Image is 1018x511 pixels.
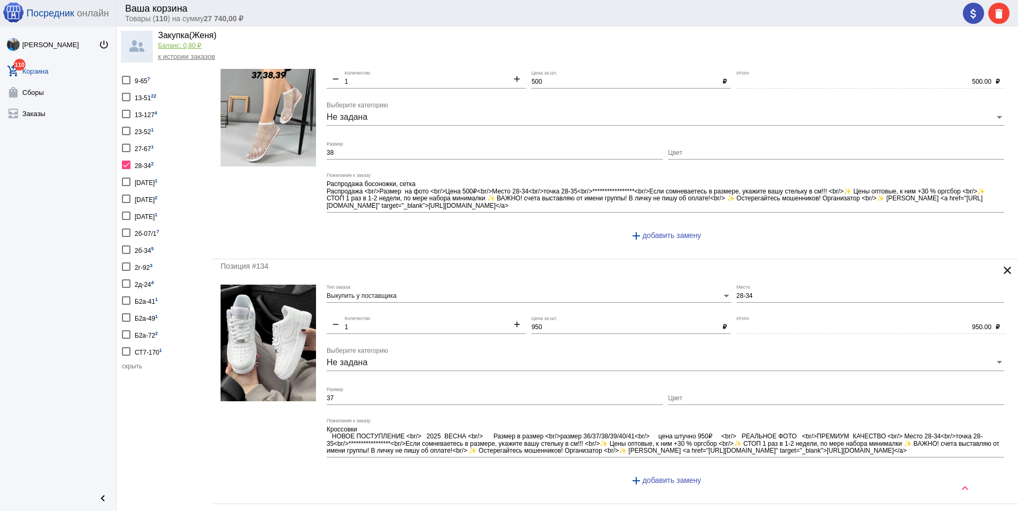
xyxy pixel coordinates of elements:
[327,74,345,86] mat-icon: remove
[151,144,154,149] small: 1
[959,482,971,495] mat-icon: keyboard_arrow_up
[135,276,154,290] div: 2д-24
[151,246,154,251] small: 5
[135,259,153,274] div: 2г-92
[508,319,526,332] mat-icon: add
[122,363,142,370] span: скрыть
[155,195,157,200] small: 2
[159,348,162,353] small: 1
[155,14,168,23] b: 110
[135,124,154,138] div: 23-52
[22,41,99,49] div: [PERSON_NAME]
[147,76,150,82] small: 7
[135,327,158,341] div: Б2а-72
[155,178,157,183] small: 1
[135,225,159,240] div: 2б-07/1
[96,492,109,505] mat-icon: chevron_left
[327,358,367,367] span: Не задана
[630,230,643,242] mat-icon: add
[121,31,153,63] img: community_200.png
[151,93,156,99] small: 22
[327,112,367,121] span: Не задана
[621,226,710,245] button: добавить замену
[135,107,157,121] div: 13-127
[158,42,201,49] a: Баланс: 0,80 ₽
[155,297,158,302] small: 1
[327,319,345,332] mat-icon: remove
[621,471,710,490] button: добавить замену
[135,344,162,358] div: СТ7-170
[77,8,109,19] span: онлайн
[7,107,20,120] mat-icon: all_inbox
[135,242,154,257] div: 2б-34
[327,292,397,299] span: Выкупить у поставщика
[135,140,154,155] div: 27-67
[508,74,526,86] mat-icon: add
[154,110,157,116] small: 4
[7,65,20,77] mat-icon: add_shopping_cart
[27,8,74,19] span: Посредник
[150,263,152,268] small: 3
[718,323,731,331] b: ₽
[993,7,1005,20] mat-icon: delete
[151,280,154,285] small: 4
[221,39,316,166] img: wBCt7MVbGcqn3wcD7gliAWv7SEMIkJw5RErUku7ZhhwRMXhz8vFMIMznrrOediuWPAM4IAFbSpzB-MNTT32buACr.jpg
[630,231,701,240] span: добавить замену
[630,474,643,487] mat-icon: add
[155,314,158,319] small: 1
[156,229,159,234] small: 7
[7,38,20,51] img: YV7H7BcZRG1VT6WOa98Raj_l4iNv0isz3E1mt2TfuFZBzpPiMwqlQUCSKvQj5Pyya6uA4U-VAZzfiOpgD-JFQrq3.jpg
[135,191,157,206] div: [DATE]
[967,7,980,20] mat-icon: attach_money
[155,212,157,217] small: 1
[7,86,20,99] mat-icon: shopping_bag
[991,323,1004,331] b: ₽
[991,78,1004,85] b: ₽
[221,262,946,270] div: Позиция #134
[125,14,952,23] div: Товары ( ) на сумму
[204,14,243,23] b: 27 740,00 ₽
[151,161,154,166] small: 2
[135,293,158,307] div: Б2а-41
[151,127,154,133] small: 1
[718,78,731,85] b: ₽
[158,31,216,42] div: Закупка(Женя)
[155,331,158,336] small: 2
[135,73,150,87] div: 9-65
[135,310,158,324] div: Б2а-49
[135,157,154,172] div: 28-34
[158,52,215,60] a: к истории заказов
[221,285,316,402] img: KRav_iJvo1n7SS1ks1DCpsCm5gGU3dgxzfL1cOxQOJM9detZtSln7i4hEO_-Zh7-m7IsroLN-4G38B_UyckpnR-p.jpg
[135,208,157,223] div: [DATE]
[99,39,109,50] mat-icon: power_settings_new
[135,90,156,104] div: 13-51
[630,476,701,484] span: добавить замену
[3,2,24,23] img: apple-icon-60x60.png
[125,3,952,14] div: Ваша корзина
[135,174,157,189] div: [DATE]
[1001,264,1014,277] mat-icon: clear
